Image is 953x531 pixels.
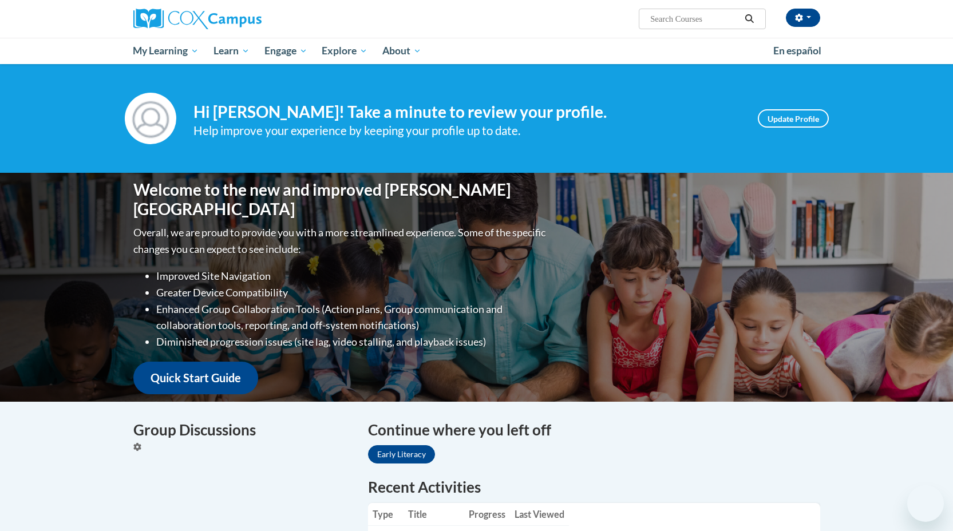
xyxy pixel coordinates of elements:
[786,9,820,27] button: Account Settings
[133,9,351,29] a: Cox Campus
[510,503,569,526] th: Last Viewed
[375,38,429,64] a: About
[257,38,315,64] a: Engage
[264,44,307,58] span: Engage
[649,12,741,26] input: Search Courses
[126,38,207,64] a: My Learning
[368,419,820,441] h4: Continue where you left off
[133,224,548,257] p: Overall, we are proud to provide you with a more streamlined experience. Some of the specific cha...
[741,12,758,26] button: Search
[382,44,421,58] span: About
[404,503,464,526] th: Title
[133,362,258,394] a: Quick Start Guide
[193,102,741,122] h4: Hi [PERSON_NAME]! Take a minute to review your profile.
[125,93,176,144] img: Profile Image
[213,44,250,58] span: Learn
[758,109,829,128] a: Update Profile
[766,39,829,63] a: En español
[368,445,435,463] a: Early Literacy
[464,503,510,526] th: Progress
[206,38,257,64] a: Learn
[156,268,548,284] li: Improved Site Navigation
[116,38,837,64] div: Main menu
[133,44,199,58] span: My Learning
[156,334,548,350] li: Diminished progression issues (site lag, video stalling, and playback issues)
[314,38,375,64] a: Explore
[193,121,741,140] div: Help improve your experience by keeping your profile up to date.
[322,44,367,58] span: Explore
[907,485,944,522] iframe: Button to launch messaging window
[156,301,548,334] li: Enhanced Group Collaboration Tools (Action plans, Group communication and collaboration tools, re...
[368,503,404,526] th: Type
[156,284,548,301] li: Greater Device Compatibility
[133,419,351,441] h4: Group Discussions
[368,477,820,497] h1: Recent Activities
[133,180,548,219] h1: Welcome to the new and improved [PERSON_NAME][GEOGRAPHIC_DATA]
[773,45,821,57] span: En español
[133,9,262,29] img: Cox Campus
